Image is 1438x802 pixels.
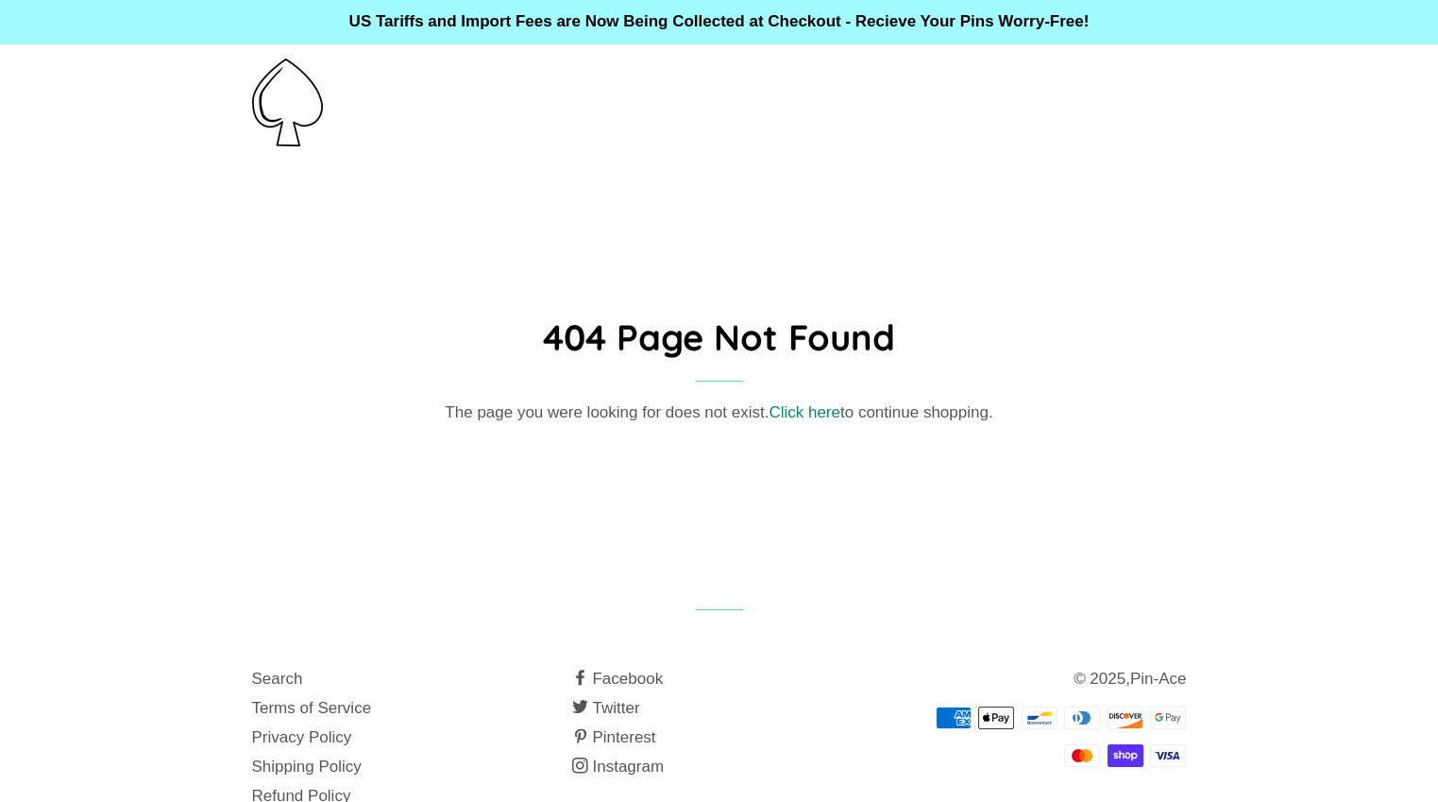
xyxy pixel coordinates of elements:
a: Pinterest [572,728,655,746]
h1: 404 Page Not Found [252,312,1187,362]
img: Pin-Ace [252,59,323,146]
a: Shipping Policy [252,758,362,776]
a: Search [252,670,303,688]
a: Pin-Ace [1130,670,1187,688]
a: Privacy Policy [252,728,352,746]
p: © 2025, [893,667,1186,692]
a: Terms of Service [252,699,372,717]
a: Facebook [572,670,663,688]
a: Instagram [572,758,664,776]
a: Click here [769,403,840,421]
a: Twitter [572,699,639,717]
p: The page you were looking for does not exist. to continue shopping. [252,401,1187,426]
